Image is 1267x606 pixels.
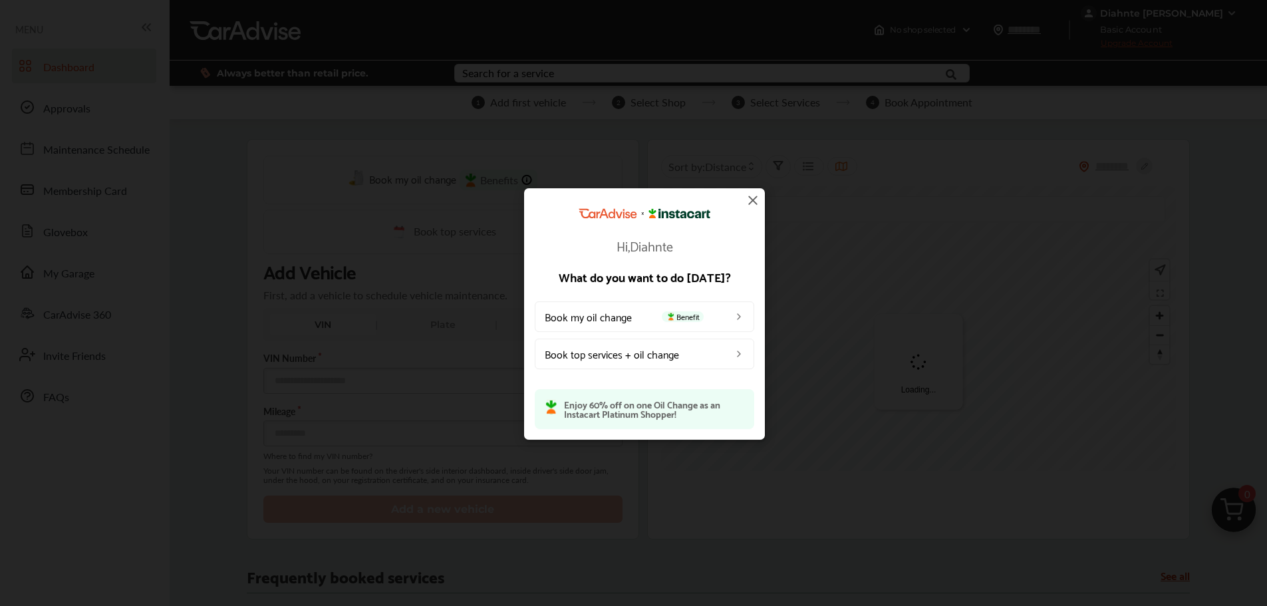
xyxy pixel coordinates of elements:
img: close-icon.a004319c.svg [745,192,761,208]
p: Hi, Diahnte [535,238,754,251]
a: Book top services + oil change [535,338,754,369]
img: instacart-icon.73bd83c2.svg [545,399,557,414]
a: Book my oil changeBenefit [535,301,754,331]
p: What do you want to do [DATE]? [535,270,754,282]
img: left_arrow_icon.0f472efe.svg [734,311,744,321]
p: Enjoy 60% off on one Oil Change as an Instacart Platinum Shopper! [564,399,744,418]
img: instacart-icon.73bd83c2.svg [666,312,676,320]
img: left_arrow_icon.0f472efe.svg [734,348,744,359]
span: Benefit [662,311,704,321]
img: CarAdvise Instacart Logo [579,208,710,219]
